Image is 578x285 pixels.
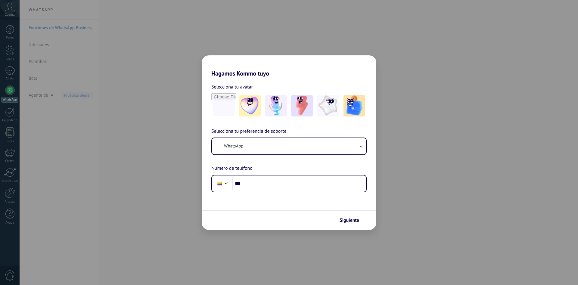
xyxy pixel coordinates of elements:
img: -1.jpeg [239,95,261,116]
span: WhatsApp [224,143,243,149]
div: Colombia: + 57 [214,177,225,190]
span: Selecciona tu preferencia de soporte [211,128,287,135]
img: -3.jpeg [291,95,313,116]
button: WhatsApp [212,138,366,154]
img: -2.jpeg [265,95,287,116]
button: Siguiente [337,215,367,225]
h2: Hagamos Kommo tuyo [202,55,376,77]
span: Número de teléfono [211,165,253,172]
span: Siguiente [340,218,359,222]
img: -5.jpeg [343,95,365,116]
img: -4.jpeg [317,95,339,116]
span: Selecciona tu avatar [211,83,253,91]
